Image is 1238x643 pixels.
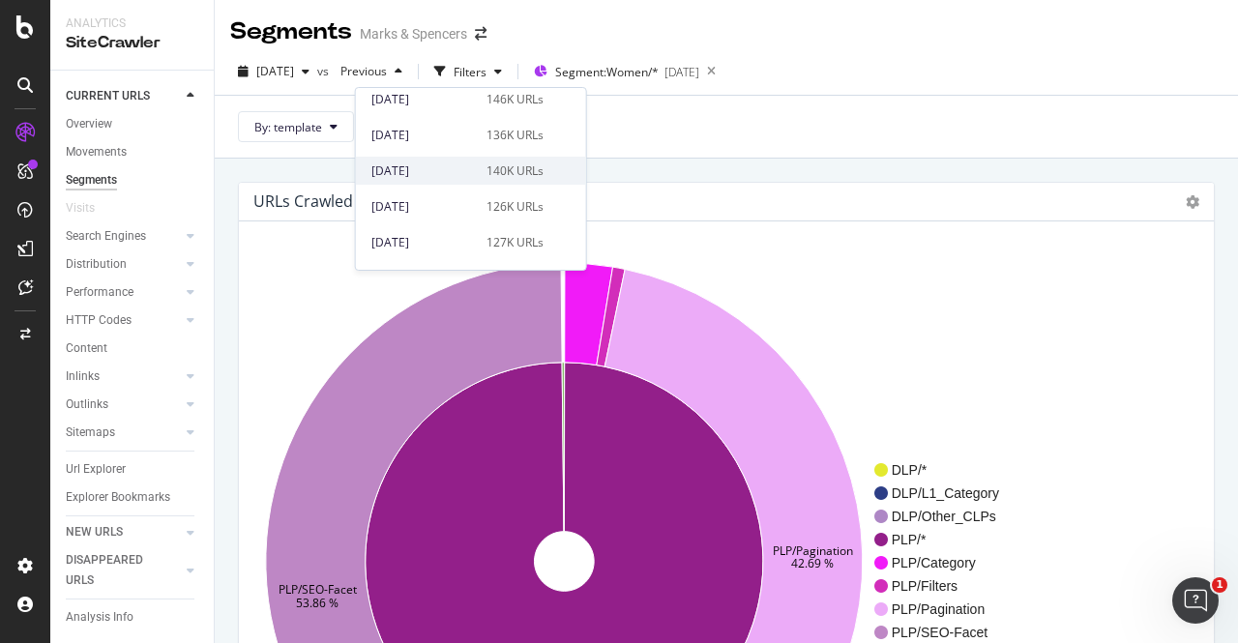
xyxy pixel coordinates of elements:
[230,15,352,48] div: Segments
[66,607,133,628] div: Analysis Info
[1212,577,1227,593] span: 1
[892,483,999,503] span: DLP/L1_Category
[486,91,544,108] div: 146K URLs
[66,550,163,591] div: DISAPPEARED URLS
[892,623,999,642] span: PLP/SEO-Facet
[454,64,486,80] div: Filters
[66,282,181,303] a: Performance
[773,542,853,559] text: PLP/Pagination
[66,32,198,54] div: SiteCrawler
[664,64,699,80] div: [DATE]
[66,366,181,387] a: Inlinks
[66,142,127,162] div: Movements
[66,282,133,303] div: Performance
[66,310,132,331] div: HTTP Codes
[66,254,181,275] a: Distribution
[371,91,475,108] div: [DATE]
[66,310,181,331] a: HTTP Codes
[371,127,475,144] div: [DATE]
[486,127,544,144] div: 136K URLs
[427,56,510,87] button: Filters
[66,170,200,190] a: Segments
[66,114,200,134] a: Overview
[66,338,200,359] a: Content
[66,395,108,415] div: Outlinks
[486,162,544,180] div: 140K URLs
[333,63,387,79] span: Previous
[66,86,181,106] a: CURRENT URLS
[486,234,544,251] div: 127K URLs
[66,226,146,247] div: Search Engines
[253,189,514,215] h4: URLs Crawled By Botify By template
[66,15,198,32] div: Analytics
[371,234,475,251] div: [DATE]
[892,460,999,480] span: DLP/*
[555,64,659,80] span: Segment: Women/*
[66,522,123,542] div: NEW URLS
[475,27,486,41] div: arrow-right-arrow-left
[66,170,117,190] div: Segments
[66,459,200,480] a: Url Explorer
[66,395,181,415] a: Outlinks
[371,162,475,180] div: [DATE]
[66,423,115,443] div: Sitemaps
[371,198,475,216] div: [DATE]
[892,530,999,549] span: PLP/*
[254,119,322,135] span: By: template
[66,198,95,219] div: Visits
[1172,577,1219,624] iframe: Intercom live chat
[526,56,699,87] button: Segment:Women/*[DATE]
[66,254,127,275] div: Distribution
[66,607,200,628] a: Analysis Info
[66,338,107,359] div: Content
[892,576,999,596] span: PLP/Filters
[360,24,467,44] div: Marks & Spencers
[296,594,339,610] text: 53.86 %
[892,599,999,619] span: PLP/Pagination
[486,198,544,216] div: 126K URLs
[66,142,200,162] a: Movements
[66,522,181,542] a: NEW URLS
[333,56,410,87] button: Previous
[66,366,100,387] div: Inlinks
[791,555,834,571] text: 42.69 %
[892,507,999,526] span: DLP/Other_CLPs
[66,459,126,480] div: Url Explorer
[66,86,150,106] div: CURRENT URLS
[66,114,112,134] div: Overview
[238,111,354,142] button: By: template
[279,581,357,598] text: PLP/SEO-Facet
[892,553,999,572] span: PLP/Category
[256,63,294,79] span: 2025 Aug. 9th
[66,198,114,219] a: Visits
[1186,195,1199,209] i: Options
[66,487,170,508] div: Explorer Bookmarks
[66,423,181,443] a: Sitemaps
[66,550,181,591] a: DISAPPEARED URLS
[66,487,200,508] a: Explorer Bookmarks
[66,226,181,247] a: Search Engines
[317,63,333,79] span: vs
[230,56,317,87] button: [DATE]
